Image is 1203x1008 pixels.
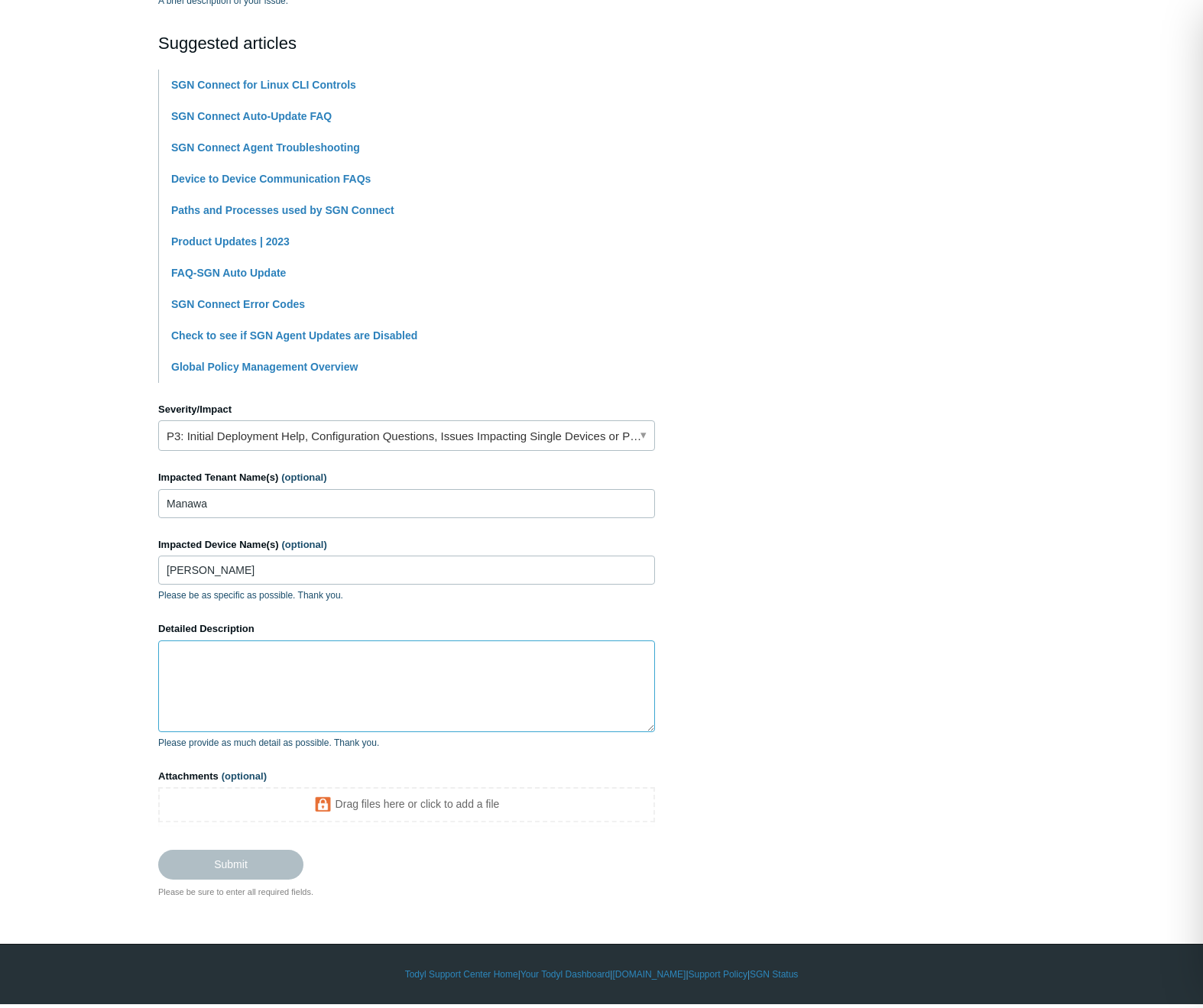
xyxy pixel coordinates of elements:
[281,472,326,483] span: (optional)
[158,31,655,56] h2: Suggested articles
[171,361,358,373] a: Global Policy Management Overview
[171,267,286,279] a: FAQ-SGN Auto Update
[750,967,798,981] a: SGN Status
[171,141,360,154] a: SGN Connect Agent Troubleshooting
[171,173,371,185] a: Device to Device Communication FAQs
[612,967,686,981] a: [DOMAIN_NAME]
[158,420,655,451] a: P3: Initial Deployment Help, Configuration Questions, Issues Impacting Single Devices or Past Out...
[222,770,267,782] span: (optional)
[171,110,332,122] a: SGN Connect Auto-Update FAQ
[171,235,290,248] a: Product Updates | 2023
[158,886,655,899] div: Please be sure to enter all required fields.
[171,298,305,310] a: SGN Connect Error Codes
[158,736,655,750] p: Please provide as much detail as possible. Thank you.
[171,329,417,342] a: Check to see if SGN Agent Updates are Disabled
[158,621,655,637] label: Detailed Description
[158,588,655,602] p: Please be as specific as possible. Thank you.
[158,769,655,784] label: Attachments
[158,537,655,553] label: Impacted Device Name(s)
[689,967,747,981] a: Support Policy
[158,850,303,879] input: Submit
[171,204,394,216] a: Paths and Processes used by SGN Connect
[158,402,655,417] label: Severity/Impact
[520,967,610,981] a: Your Todyl Dashboard
[158,470,655,485] label: Impacted Tenant Name(s)
[282,539,327,550] span: (optional)
[158,967,1045,981] div: | | | |
[171,79,356,91] a: SGN Connect for Linux CLI Controls
[405,967,518,981] a: Todyl Support Center Home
